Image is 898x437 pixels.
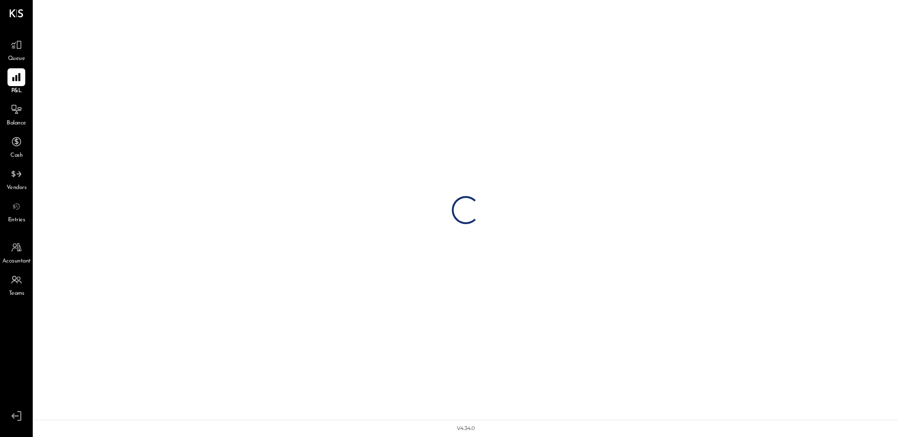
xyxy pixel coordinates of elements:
span: Entries [8,216,25,225]
a: Cash [0,133,32,160]
a: P&L [0,68,32,95]
span: Vendors [7,184,27,192]
span: Accountant [2,257,31,266]
div: v 4.34.0 [457,425,475,432]
a: Balance [0,101,32,128]
a: Entries [0,197,32,225]
span: Queue [8,55,25,63]
span: Cash [10,152,22,160]
span: Teams [9,290,24,298]
a: Queue [0,36,32,63]
span: Balance [7,119,26,128]
span: P&L [11,87,22,95]
a: Teams [0,271,32,298]
a: Accountant [0,239,32,266]
a: Vendors [0,165,32,192]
